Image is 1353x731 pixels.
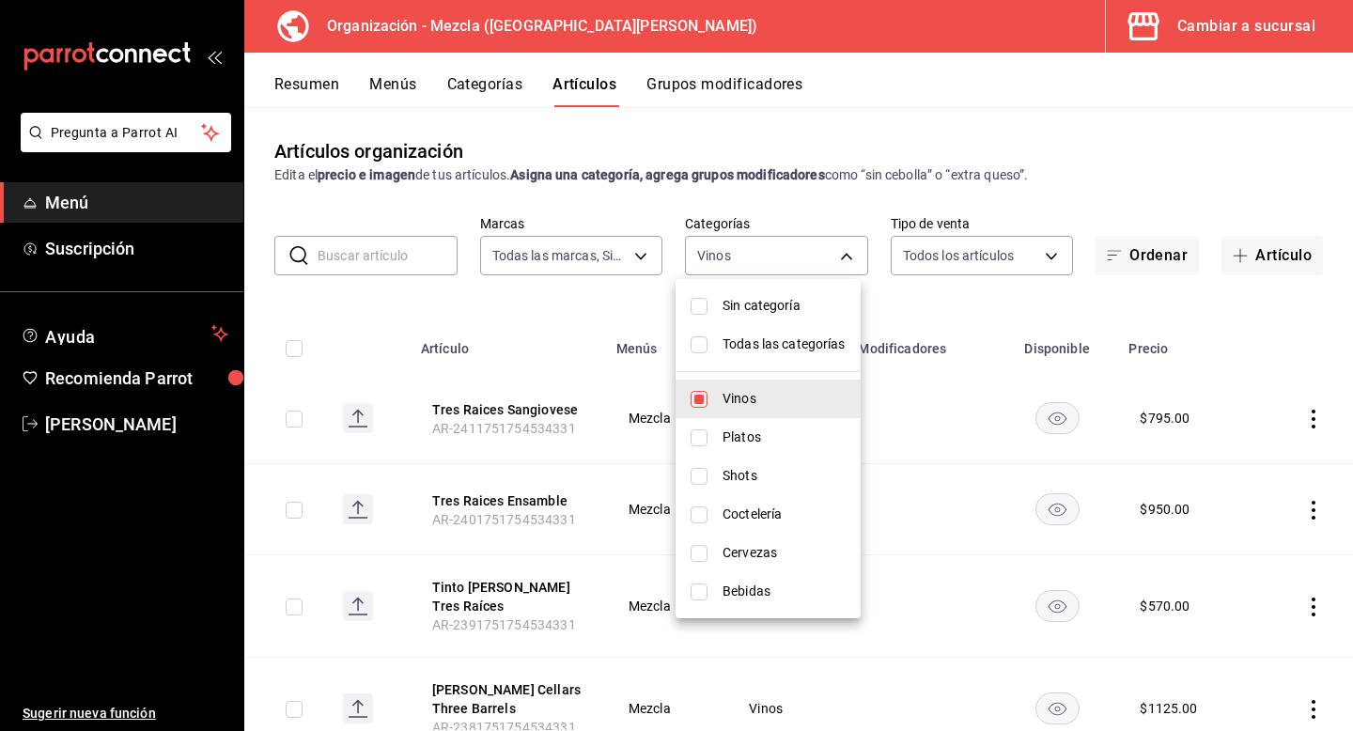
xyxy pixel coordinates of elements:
[723,466,846,486] span: Shots
[723,428,846,447] span: Platos
[723,296,846,316] span: Sin categoría
[723,582,846,601] span: Bebidas
[723,505,846,524] span: Coctelería
[723,543,846,563] span: Cervezas
[723,389,846,409] span: Vinos
[723,334,846,354] span: Todas las categorías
